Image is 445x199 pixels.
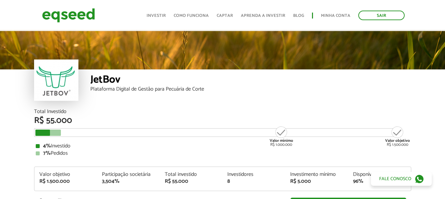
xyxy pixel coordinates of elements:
[270,138,293,144] strong: Valor mínimo
[371,172,432,186] a: Fale conosco
[165,172,218,177] div: Total investido
[42,7,95,24] img: EqSeed
[34,109,411,114] div: Total Investido
[269,126,294,147] div: R$ 1.000.000
[43,149,51,158] strong: 7%
[43,141,51,150] strong: 4%
[290,179,343,184] div: R$ 5.000
[385,126,410,147] div: R$ 1.500.000
[321,14,350,18] a: Minha conta
[39,179,92,184] div: R$ 1.500.000
[217,14,233,18] a: Captar
[227,172,280,177] div: Investidores
[102,179,155,184] div: 3,504%
[293,14,304,18] a: Blog
[147,14,166,18] a: Investir
[34,116,411,125] div: R$ 55.000
[36,143,410,149] div: Investido
[90,74,411,87] div: JetBov
[385,138,410,144] strong: Valor objetivo
[174,14,209,18] a: Como funciona
[39,172,92,177] div: Valor objetivo
[165,179,218,184] div: R$ 55.000
[290,172,343,177] div: Investimento mínimo
[36,151,410,156] div: Pedidos
[227,179,280,184] div: 8
[358,11,405,20] a: Sair
[102,172,155,177] div: Participação societária
[241,14,285,18] a: Aprenda a investir
[90,87,411,92] div: Plataforma Digital de Gestão para Pecuária de Corte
